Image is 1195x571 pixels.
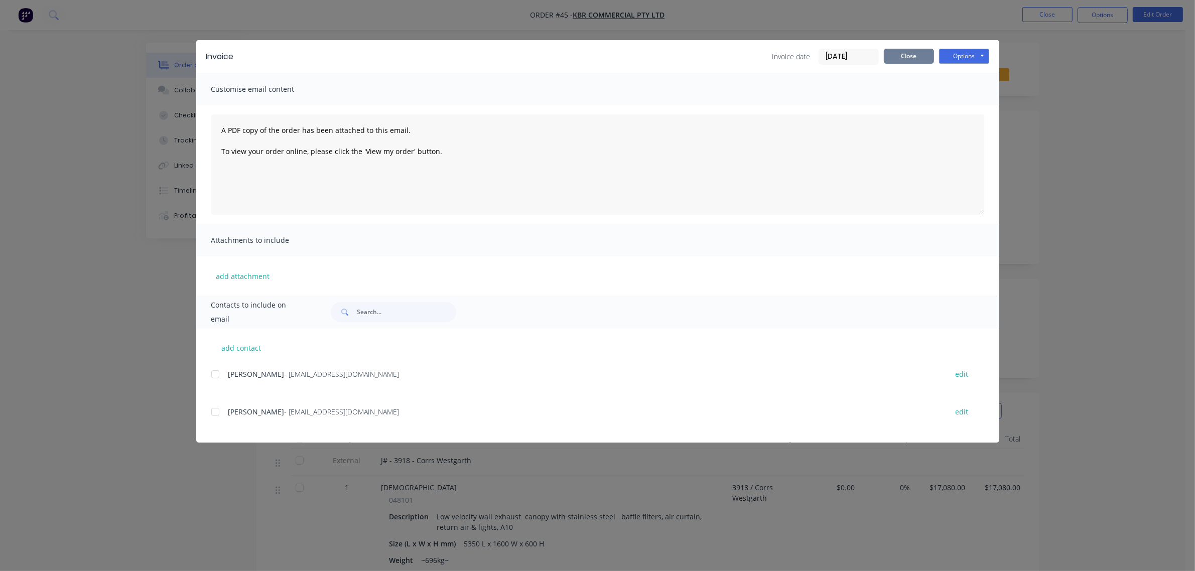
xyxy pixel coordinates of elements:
[228,407,285,416] span: [PERSON_NAME]
[939,49,989,64] button: Options
[211,268,275,283] button: add attachment
[950,367,975,381] button: edit
[884,49,934,64] button: Close
[950,405,975,418] button: edit
[285,369,400,379] span: - [EMAIL_ADDRESS][DOMAIN_NAME]
[772,51,811,62] span: Invoice date
[211,340,272,355] button: add contact
[206,51,234,63] div: Invoice
[211,114,984,215] textarea: A PDF copy of the order has been attached to this email. To view your order online, please click ...
[357,302,456,322] input: Search...
[211,298,306,326] span: Contacts to include on email
[228,369,285,379] span: [PERSON_NAME]
[211,233,322,247] span: Attachments to include
[285,407,400,416] span: - [EMAIL_ADDRESS][DOMAIN_NAME]
[211,82,322,96] span: Customise email content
